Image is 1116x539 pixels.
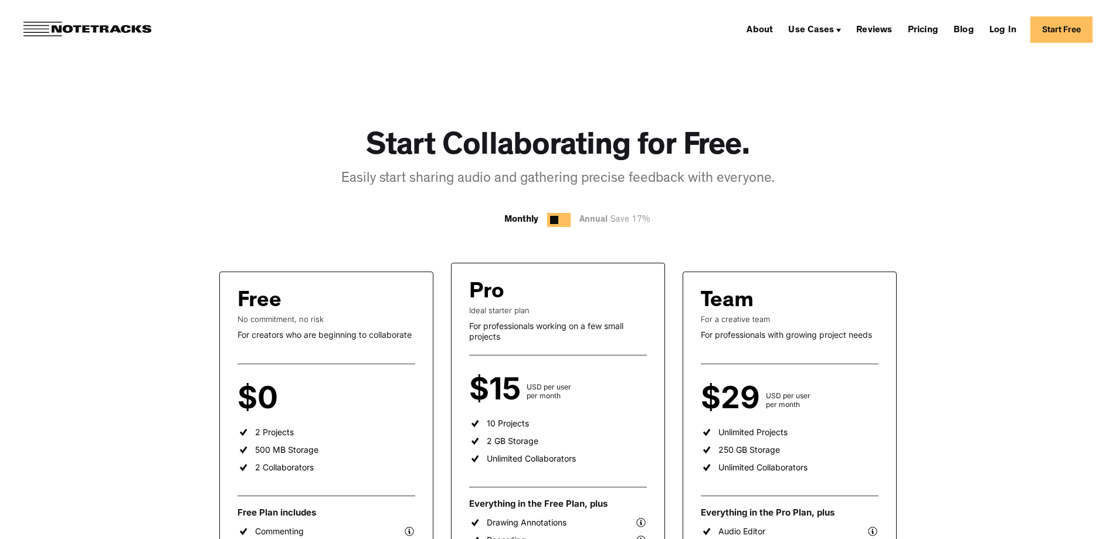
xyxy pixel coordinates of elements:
[949,20,979,39] a: Blog
[469,321,647,341] div: For professionals working on a few small projects
[985,20,1021,39] a: Log In
[701,388,766,409] div: $29
[238,314,415,324] div: No commitment, no risk
[238,330,415,340] div: For creators who are beginning to collaborate
[701,290,754,314] div: Team
[255,526,304,537] div: Commenting
[718,445,780,455] div: 250 GB Storage
[366,129,750,167] h1: Start Collaborating for Free.
[469,379,527,400] div: $15
[1030,16,1093,43] a: Start Free
[504,213,538,227] div: Monthly
[238,388,284,409] div: $0
[742,20,778,39] a: About
[766,391,810,409] div: USD per user per month
[469,498,647,510] div: Everything in the Free Plan, plus
[701,507,878,518] div: Everything in the Pro Plan, plus
[487,418,529,429] div: 10 Projects
[284,391,318,409] div: per user per month
[238,507,415,518] div: Free Plan includes
[788,26,834,35] div: Use Cases
[341,170,775,189] div: Easily start sharing audio and gathering precise feedback with everyone.
[718,526,765,537] div: Audio Editor
[527,382,571,400] div: USD per user per month
[255,462,314,473] div: 2 Collaborators
[487,436,538,446] div: 2 GB Storage
[487,453,576,464] div: Unlimited Collaborators
[238,290,281,314] div: Free
[783,20,846,39] div: Use Cases
[608,216,650,225] span: Save 17%
[701,330,878,340] div: For professionals with growing project needs
[852,20,897,39] a: Reviews
[469,306,647,315] div: Ideal starter plan
[718,427,788,438] div: Unlimited Projects
[718,462,808,473] div: Unlimited Collaborators
[701,314,878,324] div: For a creative team
[255,427,294,438] div: 2 Projects
[469,281,504,306] div: Pro
[903,20,943,39] a: Pricing
[579,213,656,228] div: Annual
[487,517,567,528] div: Drawing Annotations
[255,445,318,455] div: 500 MB Storage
